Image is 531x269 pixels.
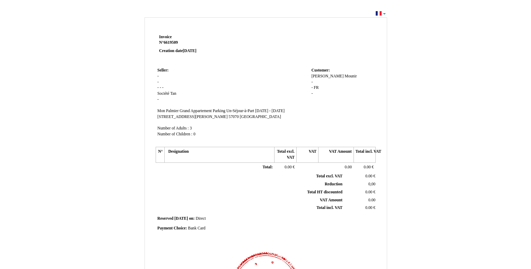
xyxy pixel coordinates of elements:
strong: Creation date [159,49,197,53]
span: [GEOGRAPHIC_DATA] [240,115,281,119]
span: - [157,80,159,84]
span: - [157,74,159,78]
span: Customer: [311,68,330,73]
th: VAT [296,147,318,162]
span: - [311,80,313,84]
span: Total HT discounted [307,190,342,194]
td: € [354,162,375,172]
span: [PERSON_NAME] [311,74,343,78]
span: - [157,85,159,90]
span: - [311,85,313,90]
th: Designation [165,147,275,162]
span: Société [157,91,169,96]
span: 0.00 [364,165,371,169]
th: Total excl. VAT [275,147,296,162]
span: Seller: [157,68,168,73]
span: 0 [193,132,195,136]
td: € [344,188,377,196]
span: - [311,91,313,96]
span: - [160,85,161,90]
span: [DATE] [174,216,188,221]
span: Total excl. VAT [316,174,342,178]
span: 57070 [229,115,239,119]
span: Total: [262,165,272,169]
span: 6619509 [164,40,178,45]
span: Reserved [157,216,173,221]
span: 0,00 [368,182,375,186]
span: - [157,97,159,102]
span: Direct [196,216,206,221]
span: 3 [190,126,192,131]
th: N° [156,147,165,162]
span: Invoice [159,35,172,39]
th: VAT Amount [319,147,354,162]
span: Payment Choice: [157,226,187,230]
span: 0.00 [365,205,372,210]
span: Tan [170,91,176,96]
td: € [275,162,296,172]
span: 0.00 [365,190,372,194]
span: [DATE] - [DATE] [255,109,285,113]
span: Reduction [325,182,342,186]
td: € [344,204,377,212]
span: [STREET_ADDRESS][PERSON_NAME] [157,115,228,119]
span: 0.00 [285,165,291,169]
span: - [162,85,164,90]
span: on: [189,216,194,221]
td: € [344,173,377,180]
span: Mounir [345,74,357,78]
span: 0.00 [368,198,375,202]
span: 0.00 [365,174,372,178]
span: Mon Palmier Grand Appartement Parking Un-Séjour-à-Part [157,109,254,113]
span: Number of Adults : [157,126,189,131]
span: Bank Card [188,226,205,230]
th: Total incl. VAT [354,147,375,162]
span: 0.00 [345,165,352,169]
span: VAT Amount [320,198,342,202]
span: FR [314,85,319,90]
span: Total incl. VAT [316,205,342,210]
span: Number of Children : [157,132,192,136]
strong: N° [159,40,242,45]
span: [DATE] [183,49,196,53]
